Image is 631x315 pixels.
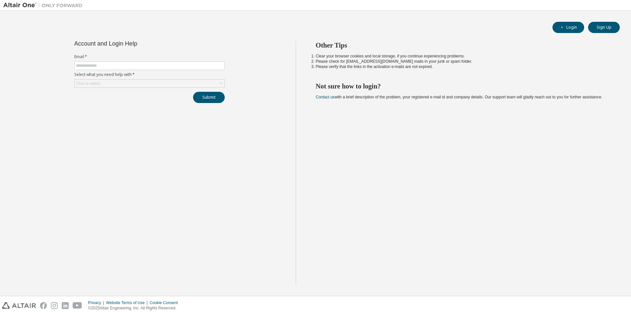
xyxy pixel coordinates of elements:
li: Please check for [EMAIL_ADDRESS][DOMAIN_NAME] mails in your junk or spam folder. [316,59,608,64]
div: Account and Login Help [74,41,195,46]
img: facebook.svg [40,302,47,309]
div: Website Terms of Use [106,300,149,305]
div: Privacy [88,300,106,305]
h2: Other Tips [316,41,608,50]
h2: Not sure how to login? [316,82,608,90]
span: with a brief description of the problem, your registered e-mail id and company details. Our suppo... [316,95,602,99]
div: Cookie Consent [149,300,182,305]
li: Please verify that the links in the activation e-mails are not expired. [316,64,608,69]
label: Select what you need help with [74,72,225,77]
img: Altair One [3,2,86,9]
img: linkedin.svg [62,302,69,309]
img: altair_logo.svg [2,302,36,309]
img: instagram.svg [51,302,58,309]
button: Login [552,22,584,33]
label: Email [74,54,225,59]
p: © 2025 Altair Engineering, Inc. All Rights Reserved. [88,305,182,311]
li: Clear your browser cookies and local storage, if you continue experiencing problems. [316,53,608,59]
button: Sign Up [588,22,620,33]
div: Click to select [76,81,100,86]
a: Contact us [316,95,335,99]
div: Click to select [75,80,224,87]
button: Submit [193,92,225,103]
img: youtube.svg [73,302,82,309]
